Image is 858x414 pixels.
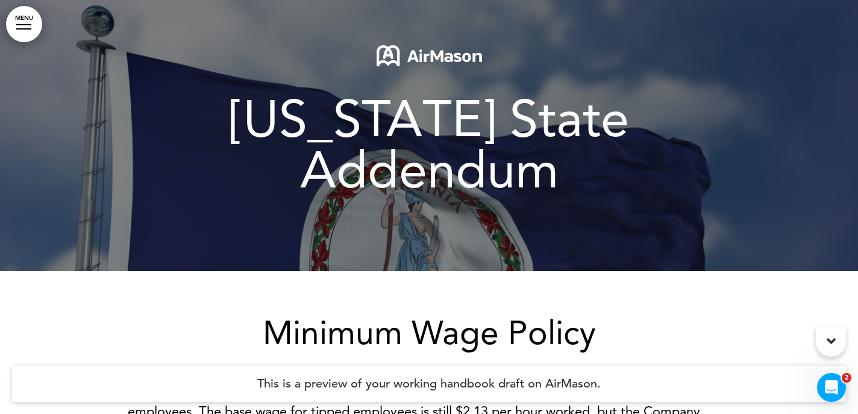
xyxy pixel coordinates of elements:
h4: This is a preview of your working handbook draft on AirMason. [12,366,846,402]
img: 1722553576973-Airmason_logo_White.png [377,45,482,66]
h1: Minimum Wage Policy [128,316,730,350]
span: [US_STATE] State Addendum [230,89,629,200]
a: MENU [6,6,42,42]
iframe: Intercom live chat [817,373,846,402]
span: 2 [842,373,851,383]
